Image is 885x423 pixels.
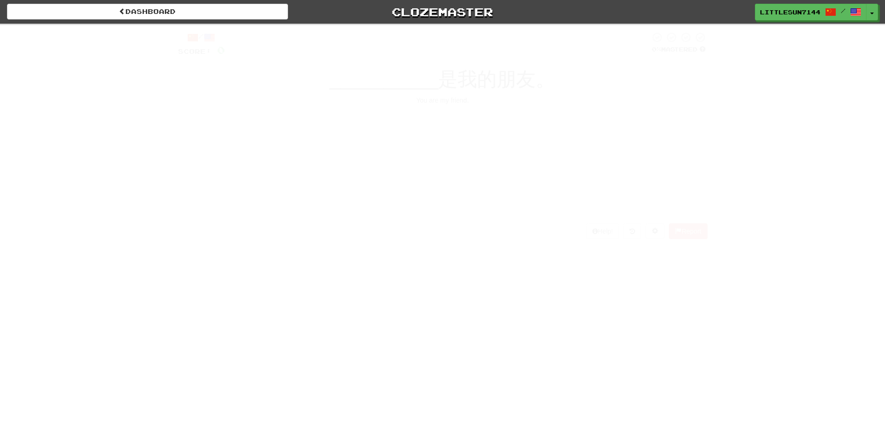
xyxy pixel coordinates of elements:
[531,124,544,139] span: 船
[841,7,846,14] span: /
[341,184,346,191] small: 3 .
[450,111,622,152] button: 2.船
[302,4,583,20] a: Clozemaster
[479,25,487,36] span: 0
[346,124,359,139] span: 笨
[526,130,532,137] small: 2 .
[341,130,346,137] small: 1 .
[178,96,708,105] div: You are my friend.
[264,111,436,152] button: 1.笨
[450,165,622,206] button: 4.拿走
[178,47,211,55] span: Score:
[650,46,708,54] div: Mastered
[330,68,439,90] span: __________
[264,165,436,206] button: 3.你
[7,4,288,20] a: Dashboard
[346,178,359,193] span: 你
[178,32,225,43] div: /
[760,8,820,16] span: LittleSun7144
[586,223,619,239] button: Help!
[217,44,225,56] span: 0
[653,25,669,36] span: 10
[669,223,707,239] button: Report
[755,4,866,20] a: LittleSun7144 /
[438,68,555,90] span: 是我的朋友。
[280,25,288,36] span: 0
[623,223,641,239] button: Round history (alt+y)
[520,184,525,191] small: 4 .
[525,178,551,193] span: 拿走
[652,46,661,53] span: 0 %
